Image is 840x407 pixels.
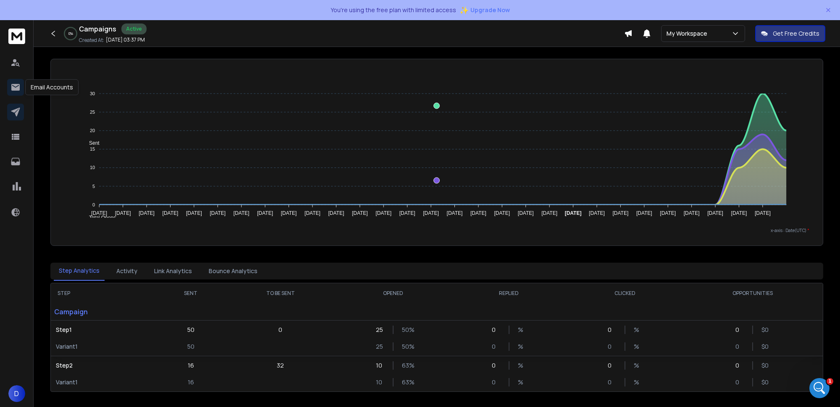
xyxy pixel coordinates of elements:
[634,326,642,334] p: %
[634,378,642,386] p: %
[88,155,112,164] div: • 7h ago
[17,88,151,117] p: How can we assist you [DATE]?
[8,385,25,402] button: D
[773,29,819,38] p: Get Free Credits
[470,210,486,216] tspan: [DATE]
[634,361,642,370] p: %
[17,147,34,164] img: Profile image for Raj
[54,261,105,281] button: Step Analytics
[12,248,156,272] div: Leveraging Spintax for Email Customization
[735,378,744,386] p: 0
[402,342,410,351] p: 50 %
[492,342,500,351] p: 0
[144,13,160,29] div: Close
[402,361,410,370] p: 63 %
[683,283,823,303] th: OPPORTUNITIES
[51,303,156,320] p: Campaign
[731,210,747,216] tspan: [DATE]
[12,179,156,196] button: Search for help
[684,210,700,216] tspan: [DATE]
[18,283,37,289] span: Home
[761,378,770,386] p: $ 0
[634,342,642,351] p: %
[518,210,534,216] tspan: [DATE]
[761,326,770,334] p: $ 0
[92,210,108,216] tspan: [DATE]
[17,18,73,28] img: logo
[186,210,202,216] tspan: [DATE]
[92,184,95,189] tspan: 5
[518,342,526,351] p: %
[226,283,335,303] th: TO BE SENT
[376,378,384,386] p: 10
[90,146,95,151] tspan: 15
[210,210,226,216] tspan: [DATE]
[376,326,384,334] p: 25
[111,262,142,280] button: Activity
[68,31,73,36] p: 0 %
[70,283,99,289] span: Messages
[187,342,194,351] p: 50
[589,210,605,216] tspan: [DATE]
[92,202,95,207] tspan: 0
[402,378,410,386] p: 63 %
[37,155,86,164] div: [PERSON_NAME]
[492,378,500,386] p: 0
[56,361,151,370] p: Step 2
[492,361,500,370] p: 0
[518,361,526,370] p: %
[106,13,123,30] img: Profile image for Lakshita
[735,361,744,370] p: 0
[667,29,711,38] p: My Workspace
[9,140,159,171] div: Profile image for RajHi [PERSON_NAME], Thanks for the details. I’ve passed this to our tech team ...
[56,378,151,386] p: Variant 1
[8,127,160,171] div: Recent messageProfile image for RajHi [PERSON_NAME], Thanks for the details. I’ve passed this to ...
[122,13,139,30] img: Profile image for Raj
[636,210,652,216] tspan: [DATE]
[518,378,526,386] p: %
[542,210,558,216] tspan: [DATE]
[613,210,629,216] tspan: [DATE]
[25,79,79,95] div: Email Accounts
[90,91,95,96] tspan: 30
[827,378,833,385] span: 1
[17,227,141,245] div: Navigating Advanced Campaign Options in ReachInbox
[17,183,68,192] span: Search for help
[139,210,155,216] tspan: [DATE]
[376,361,384,370] p: 10
[755,210,771,216] tspan: [DATE]
[56,326,151,334] p: Step 1
[234,210,249,216] tspan: [DATE]
[90,110,95,115] tspan: 25
[163,210,178,216] tspan: [DATE]
[83,215,116,221] span: Total Opens
[565,210,582,216] tspan: [DATE]
[17,203,141,220] div: Optimizing Warmup Settings in ReachInbox
[608,342,616,351] p: 0
[277,361,284,370] p: 32
[281,210,297,216] tspan: [DATE]
[37,147,652,154] span: Hi [PERSON_NAME], Thanks for the details. I’ve passed this to our tech team to investigate why yo...
[187,326,194,334] p: 50
[608,326,616,334] p: 0
[278,326,282,334] p: 0
[51,283,156,303] th: STEP
[90,165,95,170] tspan: 10
[376,210,392,216] tspan: [DATE]
[79,24,116,34] h1: Campaigns
[761,361,770,370] p: $ 0
[56,342,151,351] p: Variant 1
[735,342,744,351] p: 0
[492,326,500,334] p: 0
[402,326,410,334] p: 50 %
[64,227,809,234] p: x-axis : Date(UTC)
[90,128,95,133] tspan: 20
[447,210,463,216] tspan: [DATE]
[352,210,368,216] tspan: [DATE]
[304,210,320,216] tspan: [DATE]
[660,210,676,216] tspan: [DATE]
[328,210,344,216] tspan: [DATE]
[106,37,145,43] p: [DATE] 03:37 PM
[376,342,384,351] p: 25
